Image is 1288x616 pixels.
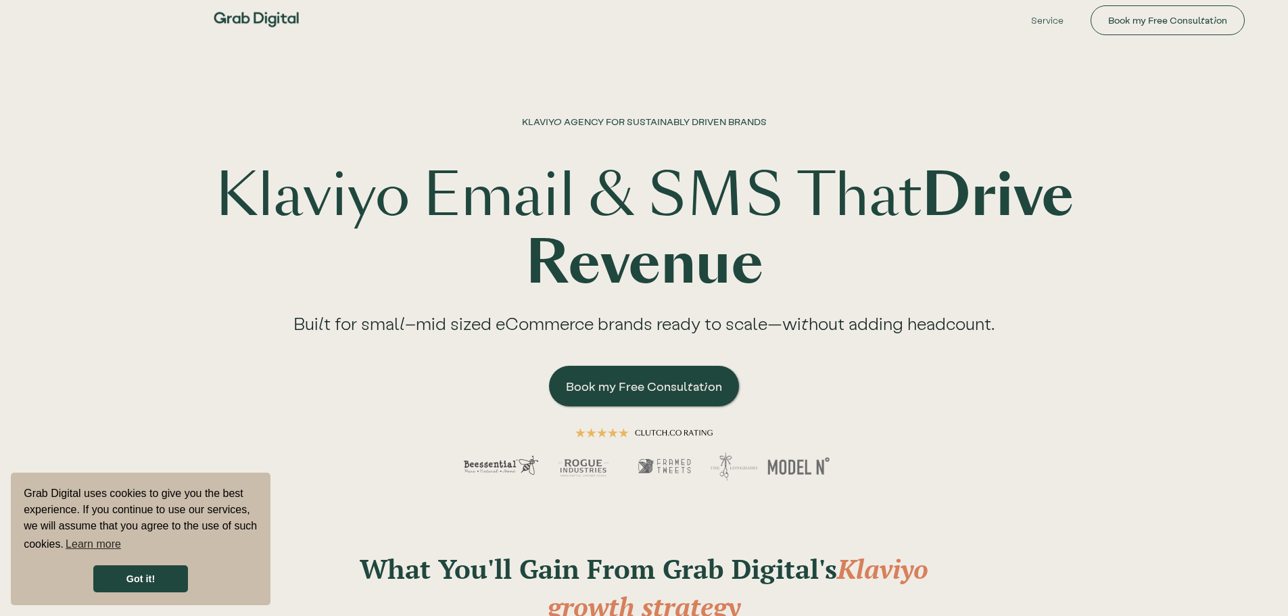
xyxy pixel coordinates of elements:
[1091,5,1245,35] a: Book my Free Consultation
[11,473,270,605] div: cookieconsent
[360,550,837,586] strong: What You'll Gain From Grab Digital's
[549,366,739,406] a: Book my Free Consultation
[525,156,1074,303] strong: Drive Revenue
[24,485,258,554] span: Grab Digital uses cookies to give you the best experience. If you continue to use our services, w...
[64,534,123,554] a: learn more about cookies
[93,565,188,592] a: dismiss cookie message
[522,115,767,156] h1: KLAVIYO AGENCY FOR SUSTAINABLY DRIVEN BRANDS
[266,298,1022,359] div: Built for small–mid sized eCommerce brands ready to scale—without adding headcount.
[212,162,1077,298] h1: Klaviyo Email & SMS That
[442,406,847,508] img: hero image demonstrating a 5 star rating across multiple clients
